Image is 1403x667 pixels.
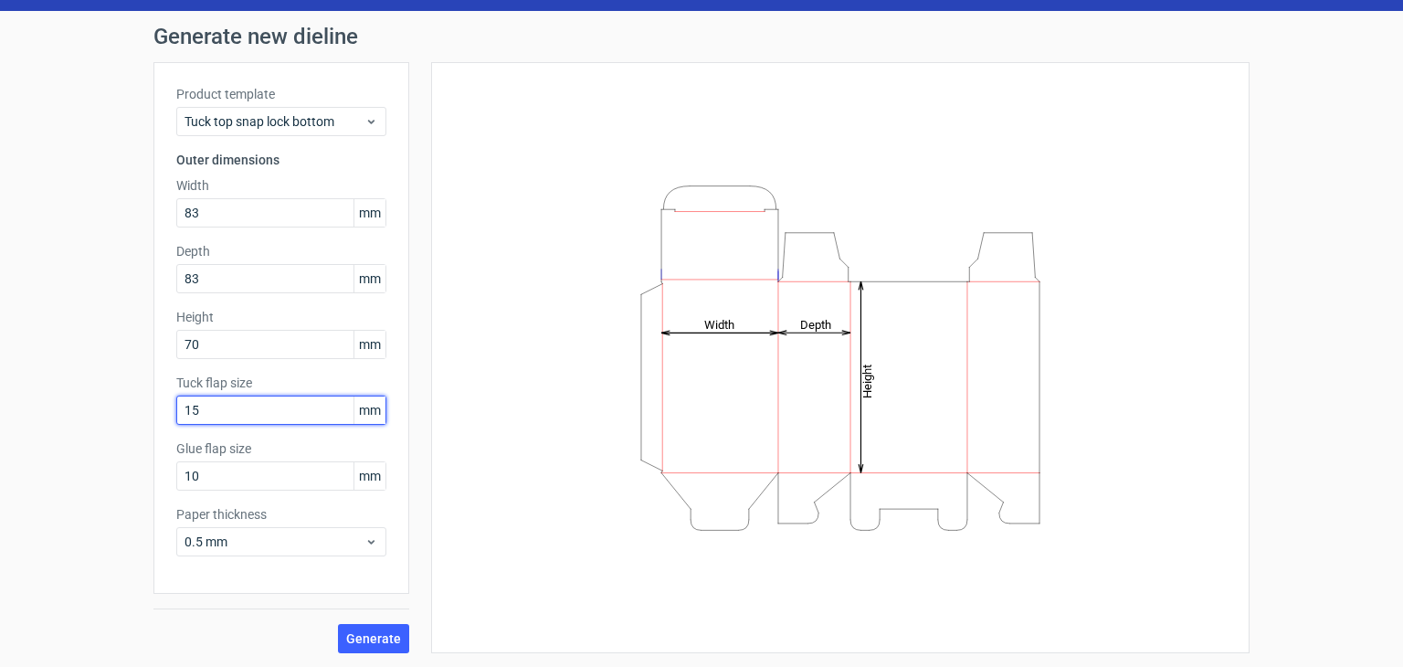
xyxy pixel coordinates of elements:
span: Generate [346,632,401,645]
label: Tuck flap size [176,374,386,392]
h1: Generate new dieline [153,26,1250,48]
label: Glue flap size [176,439,386,458]
span: mm [353,199,385,227]
span: mm [353,462,385,490]
button: Generate [338,624,409,653]
span: mm [353,397,385,424]
label: Product template [176,85,386,103]
span: Tuck top snap lock bottom [185,112,364,131]
label: Paper thickness [176,505,386,524]
label: Height [176,308,386,326]
h3: Outer dimensions [176,151,386,169]
span: mm [353,265,385,292]
tspan: Width [704,317,734,331]
label: Depth [176,242,386,260]
tspan: Depth [800,317,831,331]
label: Width [176,176,386,195]
span: 0.5 mm [185,533,364,551]
tspan: Height [860,364,874,397]
span: mm [353,331,385,358]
